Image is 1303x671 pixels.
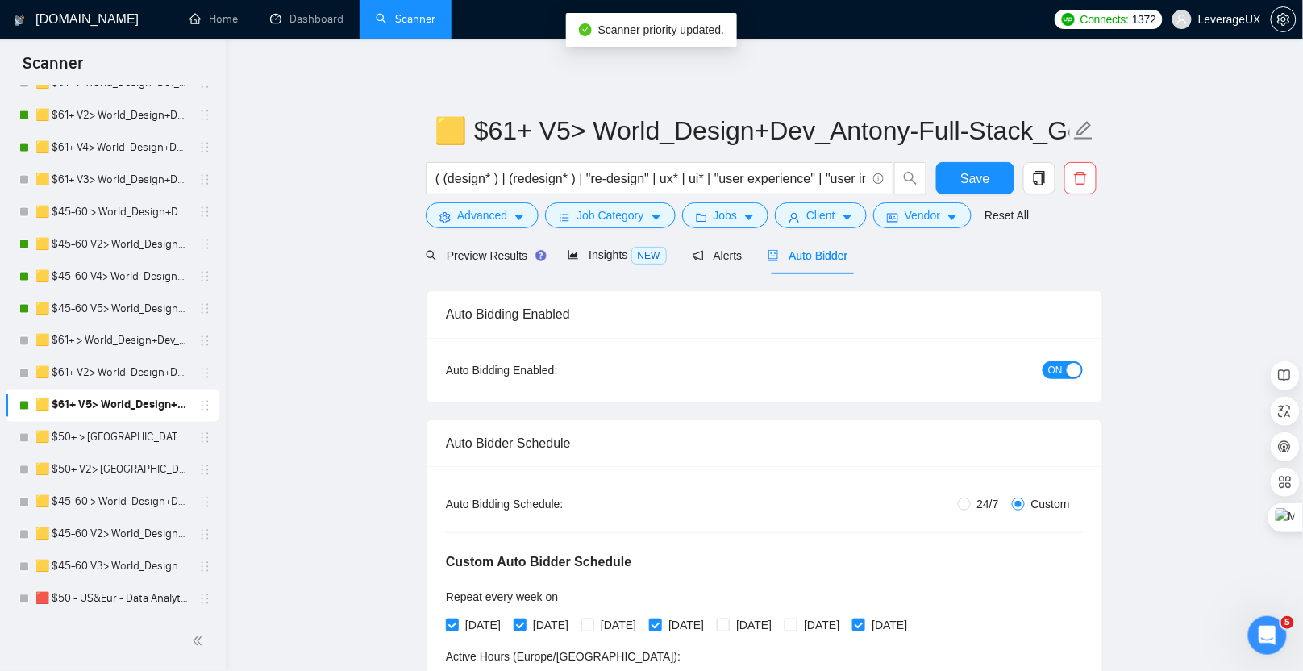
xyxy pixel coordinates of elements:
button: search [894,162,926,194]
span: info-circle [873,173,884,184]
span: idcard [887,211,898,223]
span: Advanced [457,206,507,224]
span: 24/7 [971,495,1005,513]
a: 🟨 $45-60 V3> World_Design+Dev_Antony-Front-End_General [35,551,189,583]
span: notification [693,250,704,261]
button: settingAdvancedcaret-down [426,202,539,228]
span: folder [696,211,707,223]
span: holder [198,496,211,509]
a: 🟨 $61+ V4> World_Design+Dev_Antony-Full-Stack_General [35,131,189,164]
span: holder [198,367,211,380]
span: edit [1073,120,1094,141]
span: [DATE] [459,616,507,634]
span: holder [198,109,211,122]
span: Save [960,169,989,189]
span: holder [198,593,211,606]
span: holder [198,464,211,477]
span: [DATE] [662,616,710,634]
span: Insights [568,248,666,261]
span: delete [1065,171,1096,185]
a: searchScanner [376,12,435,26]
span: holder [198,528,211,541]
span: caret-down [947,211,958,223]
span: Connects: [1080,10,1129,28]
span: robot [768,250,779,261]
span: Job Category [577,206,643,224]
span: holder [198,431,211,444]
span: area-chart [568,249,579,260]
iframe: Intercom live chat [1248,616,1287,655]
a: 🟨 $45-60 V5> World_Design+Dev_Antony-Front-End_General [35,293,189,325]
span: setting [1272,13,1296,26]
a: 🟨 $50+ > [GEOGRAPHIC_DATA]+[GEOGRAPHIC_DATA]+Dev_Tony-UX/UI_General [35,422,189,454]
div: Auto Bidding Schedule: [446,495,658,513]
div: Auto Bidding Enabled: [446,361,658,379]
span: holder [198,206,211,219]
a: 🟨 $61+ V2> World_Design+Dev_Antony-Full-Stack_General [35,99,189,131]
button: idcardVendorcaret-down [873,202,972,228]
a: homeHome [189,12,238,26]
h5: Custom Auto Bidder Schedule [446,552,632,572]
span: caret-down [651,211,662,223]
a: 🟨 $45-60 V4> World_Design+Dev_Antony-Front-End_General [35,260,189,293]
span: Jobs [714,206,738,224]
span: holder [198,335,211,348]
input: Scanner name... [435,110,1070,151]
span: [DATE] [594,616,643,634]
span: Auto Bidder [768,249,847,262]
div: Tooltip anchor [534,248,548,263]
span: double-left [192,633,208,649]
span: caret-down [842,211,853,223]
span: Scanner priority updated. [598,23,724,36]
span: setting [439,211,451,223]
span: Active Hours ( Europe/[GEOGRAPHIC_DATA] ): [446,650,681,663]
img: upwork-logo.png [1062,13,1075,26]
button: barsJob Categorycaret-down [545,202,675,228]
a: 🟨 $61+ V2> World_Design+Dev_Roman-UX/UI_General [35,357,189,390]
a: 🟨 $45-60 V2> World_Design+Dev_Antony-Front-End_General [35,228,189,260]
span: 1372 [1132,10,1156,28]
span: 5 [1281,616,1294,629]
span: Preview Results [426,249,542,262]
span: [DATE] [865,616,914,634]
span: holder [198,141,211,154]
a: 🟨 $45-60 V2> World_Design+Dev_Roman-WebDesign_General [35,519,189,551]
span: Alerts [693,249,743,262]
button: Save [936,162,1014,194]
input: Search Freelance Jobs... [435,169,866,189]
div: Auto Bidding Enabled [446,291,1083,337]
span: search [895,171,926,185]
a: 🟨 $61+ > World_Design+Dev_Roman-UX/UI_General [35,325,189,357]
a: 🟨 $45-60 > World_Design+Dev_Antony-Front-End_General [35,196,189,228]
span: Custom [1025,495,1076,513]
span: [DATE] [797,616,846,634]
a: 🟨 $45-60 > World_Design+Dev_Roman-WebDesign_General [35,486,189,519]
button: copy [1023,162,1055,194]
span: holder [198,302,211,315]
button: folderJobscaret-down [682,202,769,228]
span: NEW [631,247,667,265]
span: copy [1024,171,1055,185]
span: search [426,250,437,261]
span: holder [198,270,211,283]
a: 🟨 $61+ V5> World_Design+Dev_Antony-Full-Stack_General [35,390,189,422]
span: holder [198,238,211,251]
span: [DATE] [527,616,575,634]
span: caret-down [743,211,755,223]
span: Vendor [905,206,940,224]
span: [DATE] [730,616,778,634]
a: dashboardDashboard [270,12,343,26]
a: 🟨 $50+ V2> [GEOGRAPHIC_DATA]+[GEOGRAPHIC_DATA]+Dev_Tony-UX/UI_General [35,454,189,486]
span: check-circle [579,23,592,36]
button: setting [1271,6,1297,32]
div: Auto Bidder Schedule [446,420,1083,466]
button: delete [1064,162,1097,194]
span: holder [198,173,211,186]
span: Client [806,206,835,224]
span: Scanner [10,52,96,85]
span: bars [559,211,570,223]
span: Repeat every week on [446,590,558,603]
span: ON [1048,361,1063,379]
a: setting [1271,13,1297,26]
span: user [1176,14,1188,25]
